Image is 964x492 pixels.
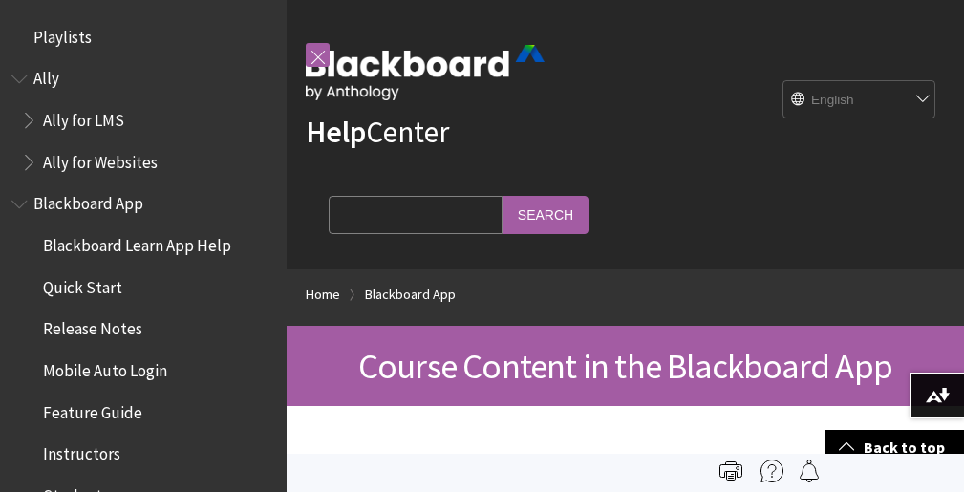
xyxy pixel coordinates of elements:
[306,113,366,151] strong: Help
[306,283,340,307] a: Home
[365,283,456,307] a: Blackboard App
[11,63,275,179] nav: Book outline for Anthology Ally Help
[43,104,124,130] span: Ally for LMS
[825,430,964,465] a: Back to top
[798,460,821,482] img: Follow this page
[33,188,143,214] span: Blackboard App
[43,439,120,464] span: Instructors
[33,63,59,89] span: Ally
[33,21,92,47] span: Playlists
[783,81,936,119] select: Site Language Selector
[760,460,783,482] img: More help
[719,460,742,482] img: Print
[503,196,589,233] input: Search
[43,146,158,172] span: Ally for Websites
[358,344,892,388] span: Course Content in the Blackboard App
[11,21,275,53] nav: Book outline for Playlists
[43,313,142,339] span: Release Notes
[43,229,231,255] span: Blackboard Learn App Help
[43,396,142,422] span: Feature Guide
[43,271,122,297] span: Quick Start
[306,45,545,100] img: Blackboard by Anthology
[306,113,449,151] a: HelpCenter
[43,354,167,380] span: Mobile Auto Login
